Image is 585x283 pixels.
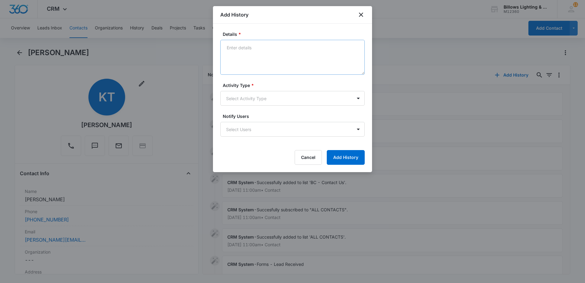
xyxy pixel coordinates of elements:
button: Cancel [295,150,322,165]
button: Add History [327,150,365,165]
button: close [357,11,365,18]
h1: Add History [220,11,248,18]
label: Activity Type [223,82,367,89]
label: Details [223,31,367,37]
label: Notify Users [223,113,367,119]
